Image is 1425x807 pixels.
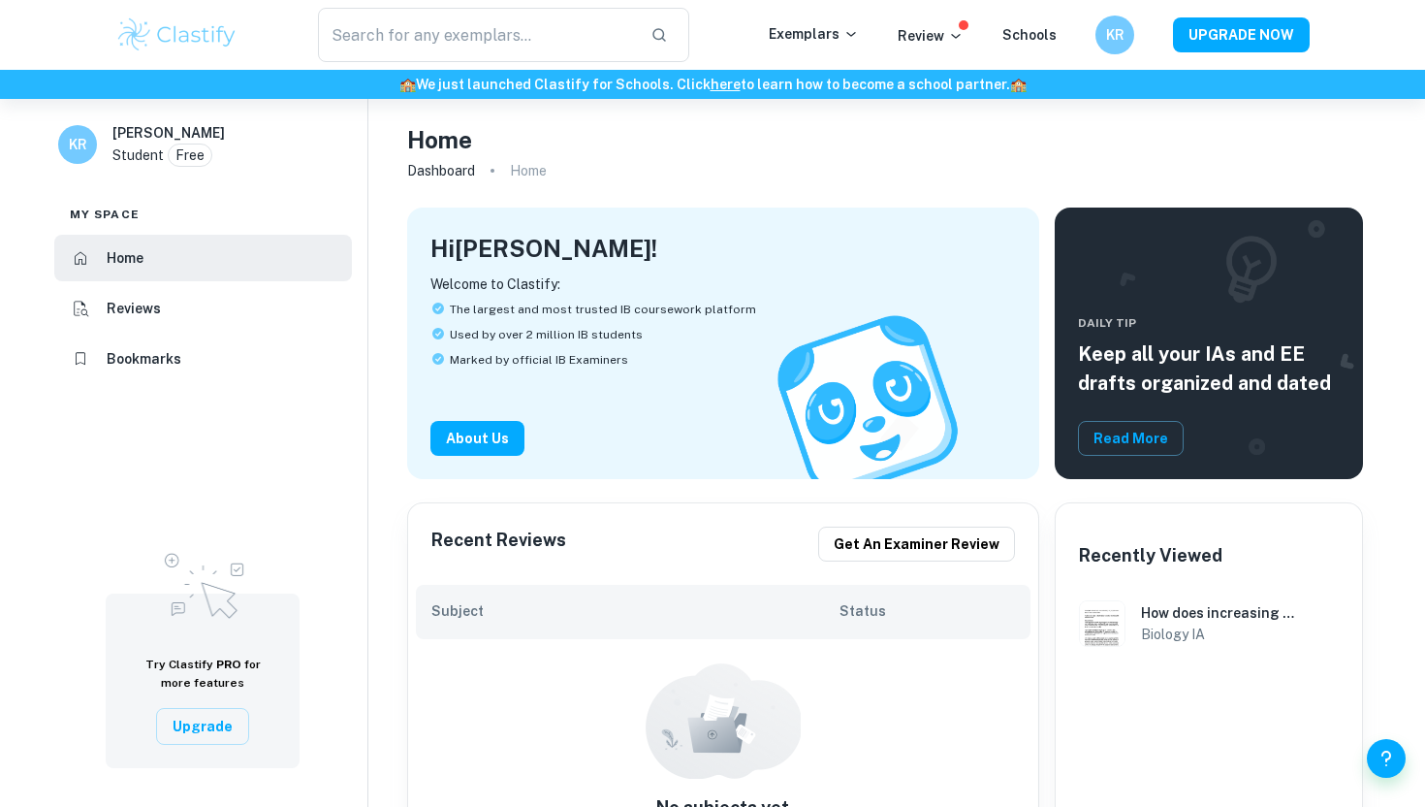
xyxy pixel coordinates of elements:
h6: Home [107,247,143,269]
h4: Home [407,122,472,157]
h6: KR [1104,24,1126,46]
img: Biology IA example thumbnail: How does increasing the concentration of [1079,600,1125,647]
img: Clastify logo [115,16,238,54]
button: Get an examiner review [818,527,1015,562]
h6: Status [839,600,1015,622]
span: 🏫 [399,77,416,92]
img: Upgrade to Pro [154,541,251,625]
button: Upgrade [156,708,249,745]
h6: KR [67,134,89,155]
h6: We just launched Clastify for Schools. Click to learn how to become a school partner. [4,74,1421,95]
h6: Try Clastify for more features [129,656,276,693]
h4: Hi [PERSON_NAME] ! [430,231,657,266]
span: Used by over 2 million IB students [450,326,643,343]
h6: Biology IA [1141,624,1296,645]
a: Schools [1002,27,1057,43]
h6: Recent Reviews [431,527,566,562]
span: The largest and most trusted IB coursework platform [450,301,756,318]
p: Exemplars [769,23,859,45]
span: My space [70,206,140,223]
button: KR [1095,16,1134,54]
h6: How does increasing the concentration of ethanol (0%, 5%, 10%, 15%, 20%) affect the rate of hydro... [1141,602,1296,624]
a: Biology IA example thumbnail: How does increasing the concentration ofHow does increasing the con... [1071,593,1346,655]
h6: Recently Viewed [1079,542,1222,569]
span: Marked by official IB Examiners [450,351,628,369]
h6: Subject [431,600,840,622]
input: Search for any exemplars... [318,8,635,62]
button: Read More [1078,421,1184,456]
h6: Reviews [107,298,161,319]
span: 🏫 [1010,77,1027,92]
a: Home [54,235,352,281]
button: About Us [430,421,524,456]
span: PRO [216,658,241,671]
button: Help and Feedback [1367,739,1406,778]
h5: Keep all your IAs and EE drafts organized and dated [1078,339,1340,398]
p: Home [510,160,547,181]
p: Free [175,145,205,166]
span: Daily Tip [1078,314,1340,332]
h6: [PERSON_NAME] [112,122,225,144]
a: here [711,77,741,92]
a: Dashboard [407,157,475,184]
p: Welcome to Clastify: [430,274,1016,295]
a: Bookmarks [54,336,352,382]
button: UPGRADE NOW [1173,17,1310,52]
h6: Bookmarks [107,348,181,370]
p: Student [112,145,164,166]
p: Review [898,25,964,47]
a: Reviews [54,285,352,332]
